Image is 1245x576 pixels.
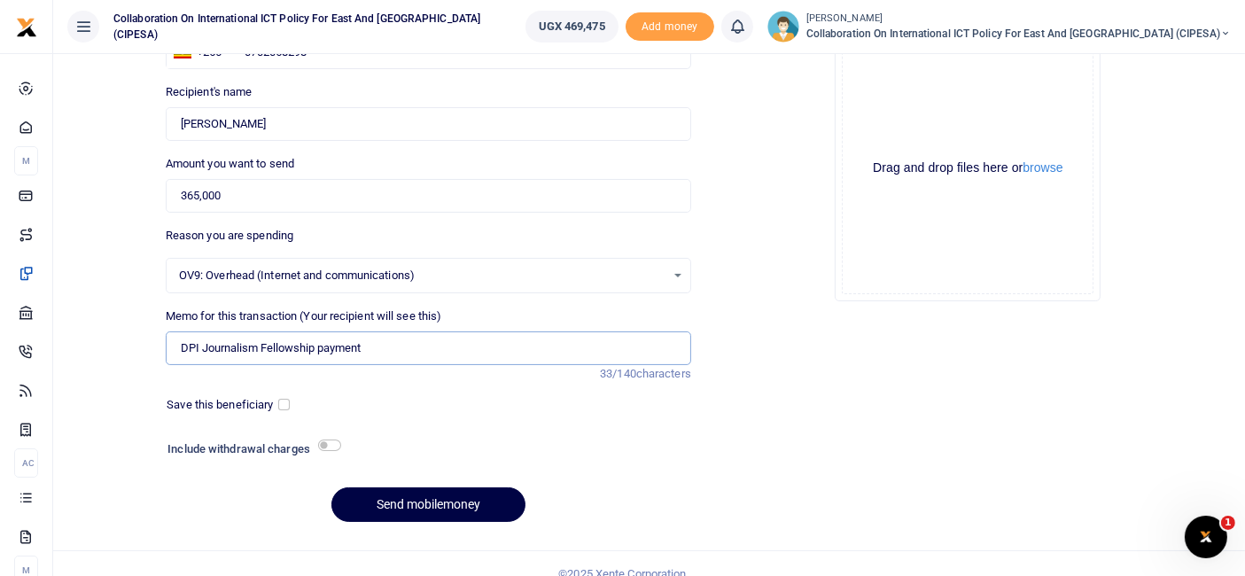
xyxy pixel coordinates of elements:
span: UGX 469,475 [539,18,605,35]
label: Save this beneficiary [167,396,273,414]
span: characters [636,367,691,380]
a: logo-small logo-large logo-large [16,19,37,33]
input: Enter extra information [166,331,691,365]
li: Toup your wallet [626,12,714,42]
img: logo-small [16,17,37,38]
div: File Uploader [835,35,1101,301]
li: Ac [14,448,38,478]
h6: Include withdrawal charges [167,442,332,456]
label: Reason you are spending [166,227,293,245]
button: browse [1023,161,1062,174]
iframe: Intercom live chat [1185,516,1227,558]
small: [PERSON_NAME] [806,12,1231,27]
img: profile-user [767,11,799,43]
span: Add money [626,12,714,42]
label: Memo for this transaction (Your recipient will see this) [166,307,442,325]
span: Collaboration on International ICT Policy For East and [GEOGRAPHIC_DATA] (CIPESA) [806,26,1231,42]
li: M [14,146,38,175]
label: Amount you want to send [166,155,294,173]
a: profile-user [PERSON_NAME] Collaboration on International ICT Policy For East and [GEOGRAPHIC_DAT... [767,11,1231,43]
input: Loading name... [166,107,691,141]
label: Recipient's name [166,83,253,101]
a: UGX 469,475 [525,11,619,43]
li: Wallet ballance [518,11,626,43]
a: Add money [626,19,714,32]
span: Collaboration on International ICT Policy For East and [GEOGRAPHIC_DATA] (CIPESA) [106,11,490,43]
div: Drag and drop files here or [843,160,1093,176]
button: Send mobilemoney [331,487,525,522]
span: 1 [1221,516,1235,530]
span: 33/140 [600,367,636,380]
span: OV9: Overhead (Internet and communications) [179,267,665,284]
input: UGX [166,179,691,213]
